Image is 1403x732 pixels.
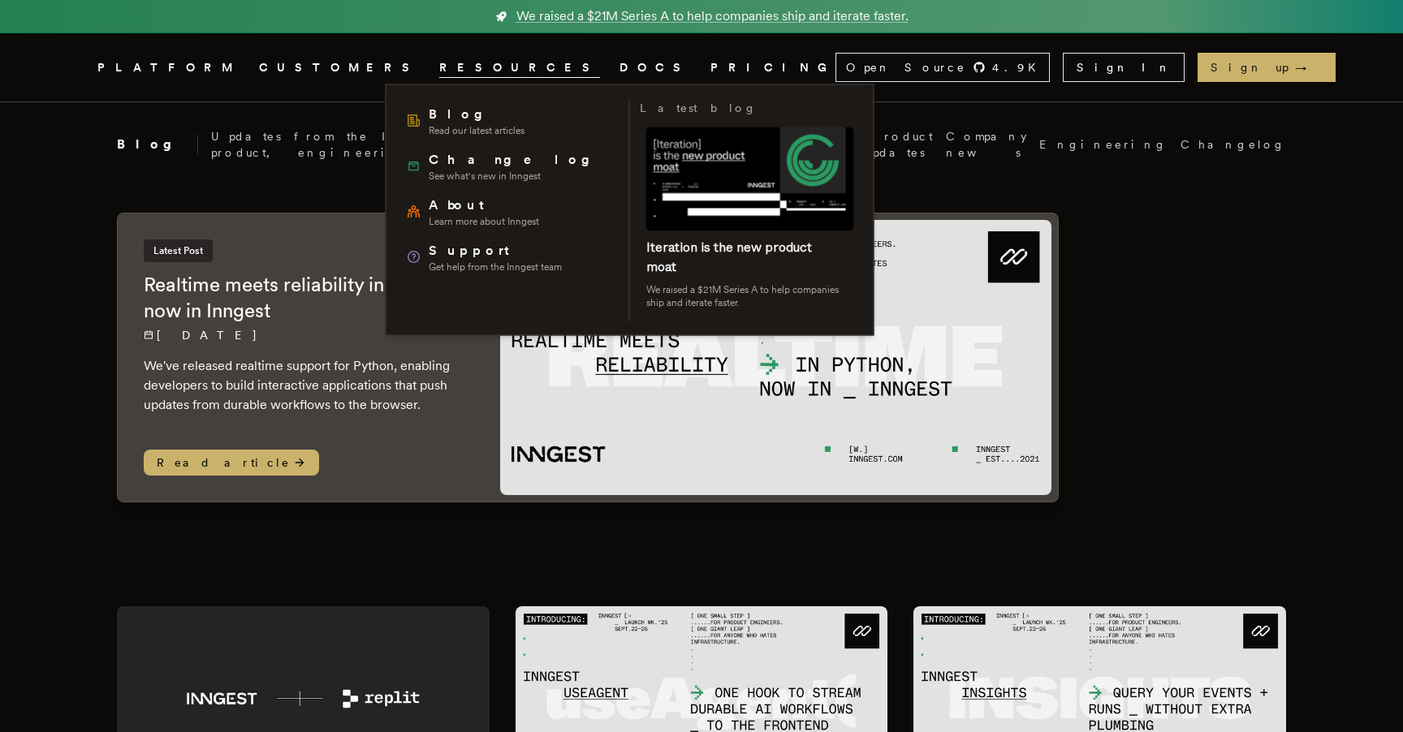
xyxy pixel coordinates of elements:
[710,58,835,78] a: PRICING
[1181,136,1286,153] a: Changelog
[429,170,602,183] span: See what's new in Inngest
[429,150,602,170] span: Changelog
[429,124,525,137] span: Read our latest articles
[52,33,1351,101] nav: Global
[117,135,198,154] h2: Blog
[429,105,525,124] span: Blog
[1039,136,1168,153] a: Engineering
[846,59,966,75] span: Open Source
[1198,53,1336,82] a: Sign up
[259,58,420,78] a: CUSTOMERS
[429,196,539,215] span: About
[399,189,619,235] a: AboutLearn more about Inngest
[117,213,1059,502] a: Latest PostRealtime meets reliability in Python, now in Inngest[DATE] We've released realtime sup...
[144,356,468,415] p: We've released realtime support for Python, enabling developers to build interactive applications...
[946,128,1026,161] a: Company news
[144,327,468,343] p: [DATE]
[399,235,619,280] a: SupportGet help from the Inngest team
[211,128,691,161] p: Updates from the Inngest team about our product, engineering, and community.
[439,58,600,78] button: RESOURCES
[992,59,1046,75] span: 4.9 K
[1295,59,1323,75] span: →
[516,6,909,26] span: We raised a $21M Series A to help companies ship and iterate faster.
[866,128,933,161] a: Product updates
[144,272,468,324] h2: Realtime meets reliability in Python, now in Inngest
[429,261,562,273] span: Get help from the Inngest team
[619,58,691,78] a: DOCS
[500,220,1051,495] img: Featured image for Realtime meets reliability in Python, now in Inngest blog post
[640,98,757,118] h3: Latest blog
[144,450,319,476] span: Read article
[646,239,812,274] a: Iteration is the new product moat
[399,98,619,144] a: BlogRead our latest articles
[144,239,213,262] span: Latest Post
[429,215,539,228] span: Learn more about Inngest
[429,241,562,261] span: Support
[1063,53,1185,82] a: Sign In
[399,144,619,189] a: ChangelogSee what's new in Inngest
[97,58,240,78] button: PLATFORM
